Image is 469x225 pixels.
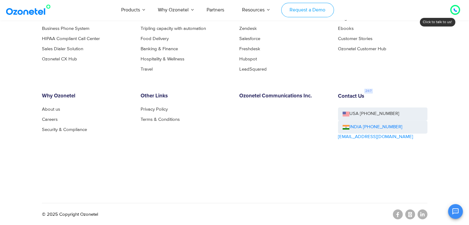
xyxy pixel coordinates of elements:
[141,57,184,61] a: Hospitality & Wellness
[338,93,364,100] h6: Contact Us
[141,36,169,41] a: Food Delivery
[141,26,206,31] a: Tripling capacity with automation
[239,57,257,61] a: Hubspot
[42,93,131,99] h6: Why Ozonetel
[343,124,402,131] a: INDIA [PHONE_NUMBER]
[42,16,81,21] a: Call Center Solution
[338,26,354,31] a: Ebooks
[42,117,58,122] a: Careers
[42,26,89,31] a: Business Phone System
[42,57,77,61] a: Ozonetel CX Hub
[239,47,260,51] a: Freshdesk
[141,117,180,122] a: Terms & Conditions
[338,16,347,21] a: Blog
[42,47,83,51] a: Sales Dialer Solution
[239,93,329,99] h6: Ozonetel Communications Inc.
[42,211,98,218] p: © 2025 Copyright Ozonetel
[338,133,413,141] a: [EMAIL_ADDRESS][DOMAIN_NAME]
[338,36,372,41] a: Customer Stories
[343,112,349,116] img: us-flag.png
[239,26,257,31] a: Zendesk
[141,107,168,112] a: Privacy Policy
[281,3,334,17] a: Request a Demo
[343,125,349,129] img: ind-flag.png
[42,127,87,132] a: Security & Compliance
[338,47,386,51] a: Ozonetel Customer Hub
[448,204,463,219] button: Open chat
[338,107,427,121] a: USA [PHONE_NUMBER]
[239,67,267,72] a: LeadSquared
[141,47,178,51] a: Banking & Finance
[42,107,60,112] a: About us
[141,67,153,72] a: Travel
[239,36,260,41] a: Salesforce
[141,93,230,99] h6: Other Links
[42,36,100,41] a: HIPAA Compliant Call Center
